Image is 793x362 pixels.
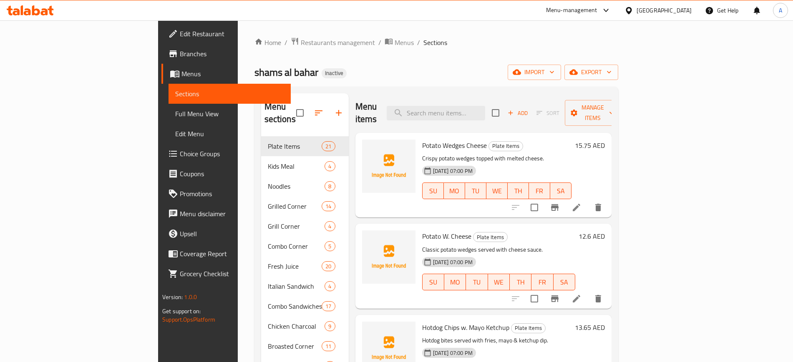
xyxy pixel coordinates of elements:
a: Choice Groups [161,144,290,164]
span: 4 [325,282,335,290]
span: Select to update [526,290,543,307]
span: Edit Menu [175,129,284,139]
div: Fresh Juice [268,261,322,271]
button: WE [486,182,508,199]
button: Branch-specific-item [545,289,565,309]
div: Kids Meal4 [261,156,349,176]
a: Promotions [161,184,290,204]
button: TU [466,274,488,290]
span: Plate Items [473,232,507,242]
button: delete [588,289,608,309]
span: Plate Items [268,141,322,151]
div: items [322,201,335,211]
div: Broasted Corner11 [261,336,349,356]
span: Potato Wedges Cheese [422,139,487,152]
span: TH [513,276,528,288]
span: Coverage Report [180,249,284,259]
span: Add [506,108,529,118]
div: Fresh Juice20 [261,256,349,276]
h6: 15.75 AED [575,140,605,151]
div: items [325,181,335,191]
span: Branches [180,49,284,59]
span: Menus [181,69,284,79]
span: 20 [322,262,335,270]
span: MO [448,276,463,288]
span: import [514,67,554,77]
div: Inactive [322,68,347,78]
button: TH [508,182,529,199]
span: FR [535,276,550,288]
span: TU [468,185,483,197]
div: Grilled Corner14 [261,196,349,216]
span: Sort sections [309,103,329,123]
a: Sections [169,84,290,104]
span: Select section [487,104,504,122]
a: Grocery Checklist [161,264,290,284]
a: Edit menu item [571,202,582,212]
div: items [322,261,335,271]
div: items [322,301,335,311]
p: Classic potato wedges served with cheese sauce. [422,245,575,255]
a: Edit menu item [571,294,582,304]
span: 21 [322,142,335,150]
a: Edit Menu [169,124,290,144]
span: Sections [175,89,284,99]
span: Potato W. Cheese [422,230,471,242]
h6: 13.65 AED [575,322,605,333]
button: Manage items [565,100,621,126]
span: Edit Restaurant [180,29,284,39]
input: search [387,106,485,120]
span: Combo Sandwiches [268,301,322,311]
div: Combo Corner5 [261,236,349,256]
div: items [325,221,335,231]
div: Combo Sandwiches17 [261,296,349,316]
div: Grill Corner [268,221,325,231]
span: SA [554,185,568,197]
a: Support.OpsPlatform [162,314,215,325]
div: Plate Items [473,232,508,242]
span: Italian Sandwich [268,281,325,291]
span: Chicken Charcoal [268,321,325,331]
span: Coupons [180,169,284,179]
span: Inactive [322,70,347,77]
span: Select to update [526,199,543,216]
span: [DATE] 07:00 PM [430,167,476,175]
span: Broasted Corner [268,341,322,351]
span: Menu disclaimer [180,209,284,219]
span: Promotions [180,189,284,199]
span: shams al bahar [254,63,318,82]
span: Get support on: [162,306,201,317]
span: Restaurants management [301,37,375,47]
a: Upsell [161,224,290,244]
span: WE [490,185,504,197]
span: [DATE] 07:00 PM [430,349,476,357]
span: WE [491,276,506,288]
li: / [417,37,420,47]
img: Potato W. Cheese [362,230,415,284]
h2: Menu items [355,100,377,125]
p: Crispy potato wedges topped with melted cheese. [422,153,571,164]
div: Plate Items21 [261,136,349,156]
a: Menus [385,37,414,48]
h6: 12.6 AED [579,230,605,242]
button: FR [531,274,553,290]
button: Add section [329,103,349,123]
span: TU [469,276,484,288]
a: Menus [161,64,290,84]
div: Noodles8 [261,176,349,196]
span: [DATE] 07:00 PM [430,258,476,266]
img: Potato Wedges Cheese [362,140,415,193]
span: A [779,6,782,15]
button: export [564,65,618,80]
div: [GEOGRAPHIC_DATA] [637,6,692,15]
span: TH [511,185,526,197]
span: Plate Items [489,141,523,151]
div: Plate Items [511,323,546,333]
a: Restaurants management [291,37,375,48]
span: Select all sections [291,104,309,122]
div: Plate Items [488,141,523,151]
span: 5 [325,242,335,250]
